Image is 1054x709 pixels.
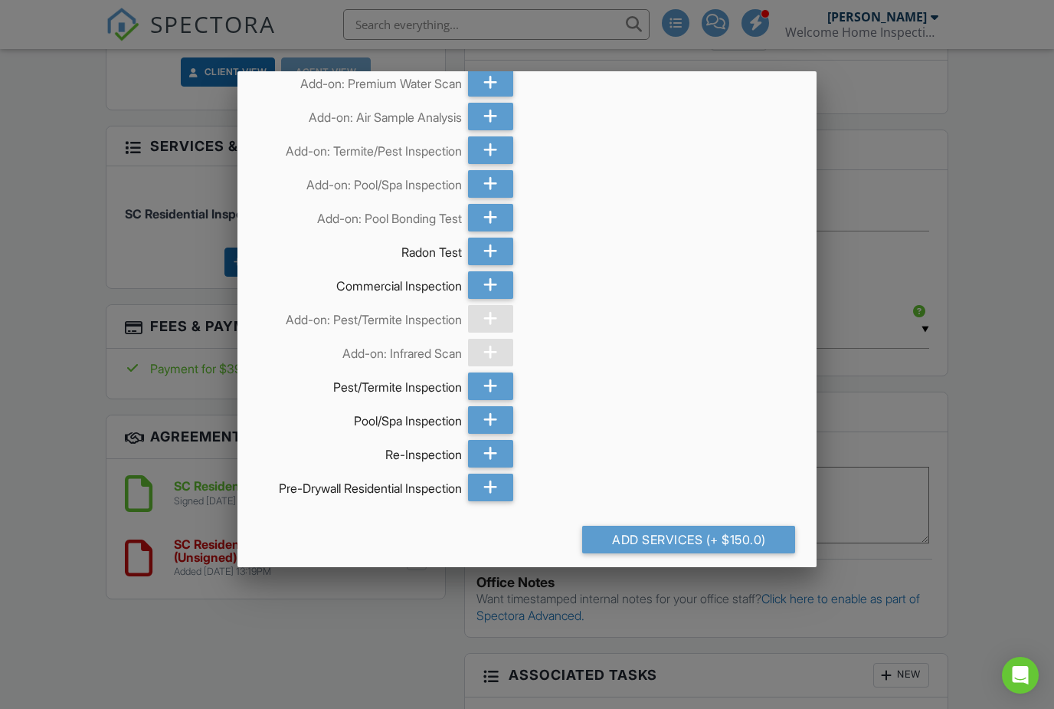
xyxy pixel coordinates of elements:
div: Add-on: Pest/Termite Inspection [259,305,463,328]
div: Add-on: Termite/Pest Inspection [259,136,463,159]
div: Pool/Spa Inspection [259,406,463,429]
div: Add-on: Premium Water Scan [259,69,463,92]
div: Open Intercom Messenger [1002,657,1039,694]
div: Commercial Inspection [259,271,463,294]
div: Add-on: Pool/Spa Inspection [259,170,463,193]
div: Radon Test [259,238,463,261]
div: Add Services (+ $150.0) [582,526,795,553]
div: Pre-Drywall Residential Inspection [259,474,463,497]
div: Pest/Termite Inspection [259,373,463,396]
div: Add-on: Air Sample Analysis [259,103,463,126]
div: Add-on: Pool Bonding Test [259,204,463,227]
div: Add-on: Infrared Scan [259,339,463,362]
div: Re-Inspection [259,440,463,463]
